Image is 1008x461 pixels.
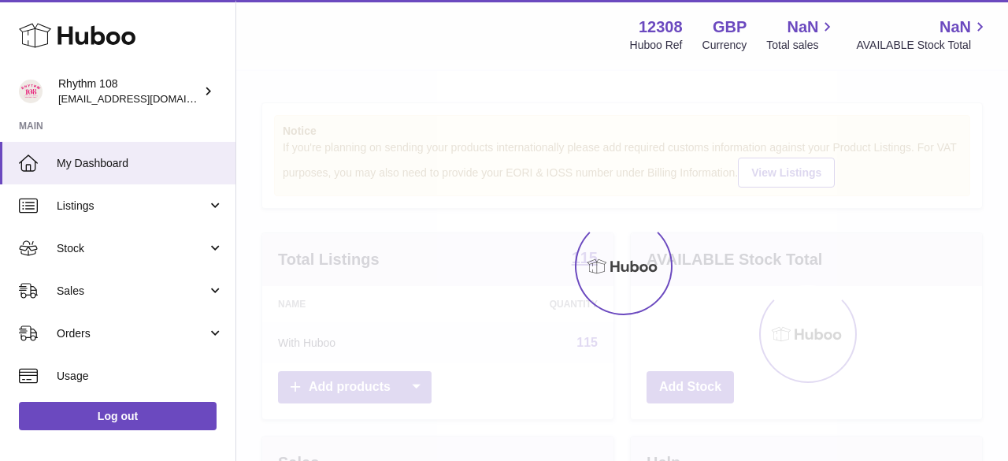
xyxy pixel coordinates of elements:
[856,38,989,53] span: AVAILABLE Stock Total
[713,17,747,38] strong: GBP
[57,284,207,299] span: Sales
[57,326,207,341] span: Orders
[58,92,232,105] span: [EMAIL_ADDRESS][DOMAIN_NAME]
[58,76,200,106] div: Rhythm 108
[19,402,217,430] a: Log out
[766,38,836,53] span: Total sales
[57,369,224,384] span: Usage
[787,17,818,38] span: NaN
[856,17,989,53] a: NaN AVAILABLE Stock Total
[57,156,224,171] span: My Dashboard
[630,38,683,53] div: Huboo Ref
[939,17,971,38] span: NaN
[57,241,207,256] span: Stock
[19,80,43,103] img: internalAdmin-12308@internal.huboo.com
[766,17,836,53] a: NaN Total sales
[702,38,747,53] div: Currency
[639,17,683,38] strong: 12308
[57,199,207,214] span: Listings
